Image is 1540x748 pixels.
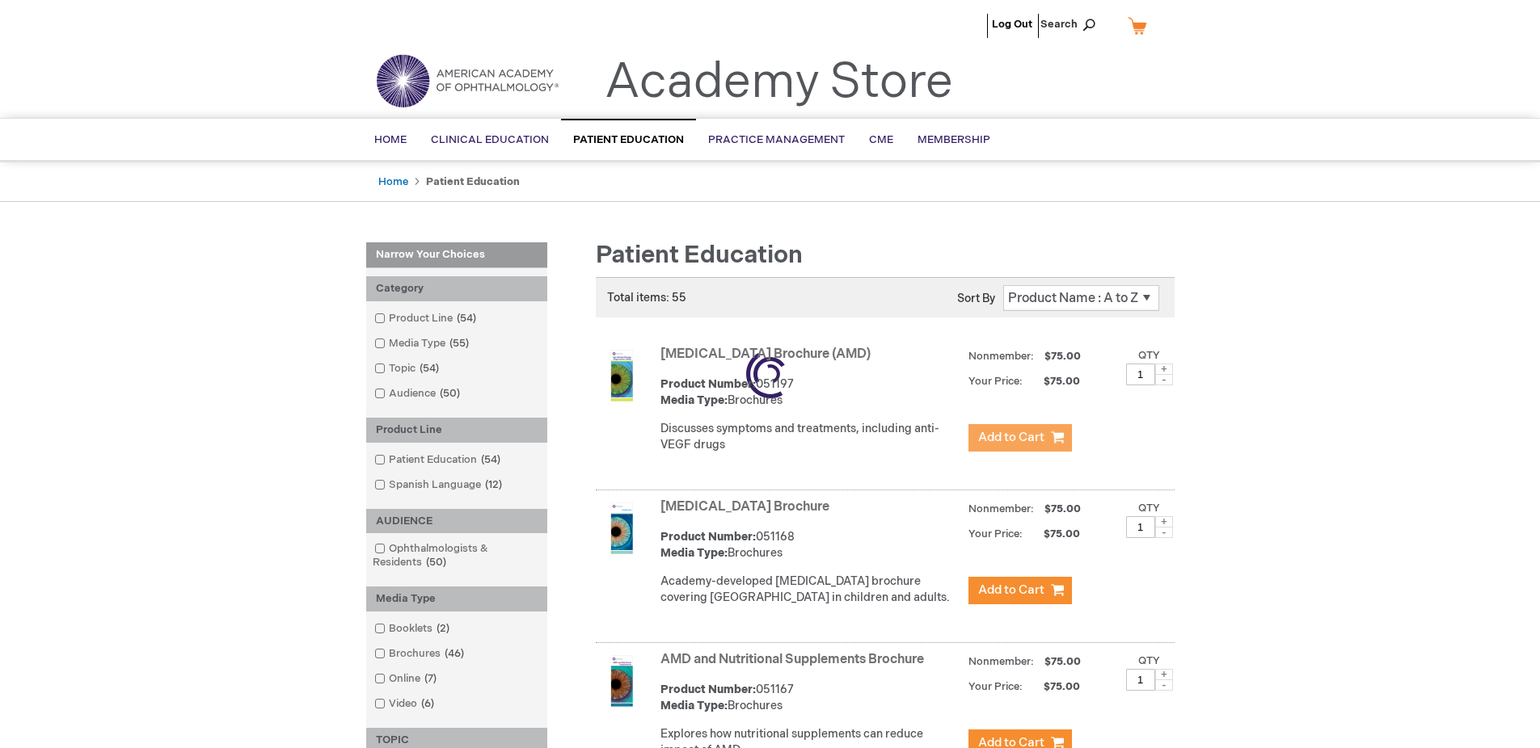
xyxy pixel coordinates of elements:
[968,652,1034,672] strong: Nonmember:
[436,387,464,400] span: 50
[370,541,543,570] a: Ophthalmologists & Residents50
[596,350,648,401] img: Age-Related Macular Degeneration Brochure (AMD)
[660,683,756,696] strong: Product Number:
[432,622,454,635] span: 2
[1025,527,1082,540] span: $75.00
[918,133,990,146] span: Membership
[370,311,483,326] a: Product Line54
[366,509,547,534] div: AUDIENCE
[426,175,520,188] strong: Patient Education
[1042,502,1083,515] span: $75.00
[370,671,443,687] a: Online7
[481,478,506,491] span: 12
[596,502,648,554] img: Amblyopia Brochure
[370,477,508,493] a: Spanish Language12
[573,133,684,146] span: Patient Education
[660,376,960,409] div: 051197 Brochures
[370,361,445,376] a: Topic54
[607,291,686,305] span: Total items: 55
[660,393,728,407] strong: Media Type:
[660,347,871,362] a: [MEDICAL_DATA] Brochure (AMD)
[378,175,408,188] a: Home
[370,452,507,468] a: Patient Education54
[660,546,728,560] strong: Media Type:
[366,418,547,443] div: Product Line
[366,242,547,268] strong: Narrow Your Choices
[419,120,561,160] a: Clinical Education
[957,292,995,305] label: Sort By
[978,582,1044,598] span: Add to Cart
[968,347,1034,367] strong: Nonmember:
[370,386,466,401] a: Audience50
[1138,502,1160,515] label: Qty
[660,699,728,712] strong: Media Type:
[1126,363,1155,385] input: Qty
[370,621,456,637] a: Booklets2
[708,133,845,146] span: Practice Management
[417,697,438,710] span: 6
[596,655,648,707] img: AMD and Nutritional Supplements Brochure
[1042,350,1083,363] span: $75.00
[1138,349,1160,362] label: Qty
[453,312,480,325] span: 54
[445,337,473,350] span: 55
[561,119,696,160] a: Patient Education
[366,276,547,301] div: Category
[968,577,1072,604] button: Add to Cart
[905,120,1002,160] a: Membership
[660,682,960,714] div: 051167 Brochures
[660,377,756,391] strong: Product Number:
[370,646,470,662] a: Brochures46
[660,574,960,606] p: Academy-developed [MEDICAL_DATA] brochure covering [GEOGRAPHIC_DATA] in children and adults.
[416,362,443,375] span: 54
[968,375,1023,388] strong: Your Price:
[660,499,829,515] a: [MEDICAL_DATA] Brochure
[968,680,1023,693] strong: Your Price:
[374,133,407,146] span: Home
[1025,680,1082,693] span: $75.00
[605,53,953,111] a: Academy Store
[660,652,924,667] a: AMD and Nutritional Supplements Brochure
[477,453,504,466] span: 54
[968,527,1023,540] strong: Your Price:
[370,336,475,351] a: Media Type55
[370,696,441,712] a: Video6
[660,530,756,544] strong: Product Number:
[366,586,547,611] div: Media Type
[1025,375,1082,388] span: $75.00
[696,120,857,160] a: Practice Management
[660,421,960,453] p: Discusses symptoms and treatments, including anti-VEGF drugs
[1126,669,1155,691] input: Qty
[431,133,549,146] span: Clinical Education
[422,556,450,569] span: 50
[441,647,468,660] span: 46
[968,424,1072,452] button: Add to Cart
[660,529,960,561] div: 051168 Brochures
[1126,516,1155,538] input: Qty
[968,499,1034,519] strong: Nonmember:
[857,120,905,160] a: CME
[992,18,1032,31] a: Log Out
[1042,655,1083,668] span: $75.00
[869,133,893,146] span: CME
[1138,654,1160,667] label: Qty
[1040,8,1102,40] span: Search
[596,241,803,270] span: Patient Education
[978,430,1044,445] span: Add to Cart
[420,672,441,685] span: 7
